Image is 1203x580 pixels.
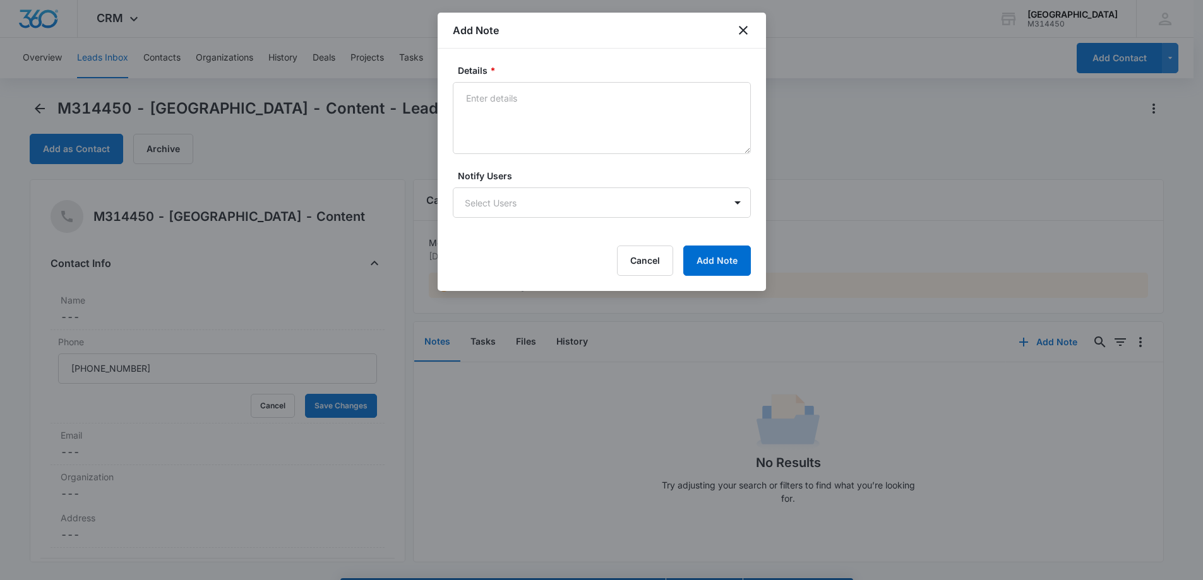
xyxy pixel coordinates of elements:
[617,246,673,276] button: Cancel
[683,246,751,276] button: Add Note
[736,23,751,38] button: close
[453,23,499,38] h1: Add Note
[458,169,756,182] label: Notify Users
[458,64,756,77] label: Details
